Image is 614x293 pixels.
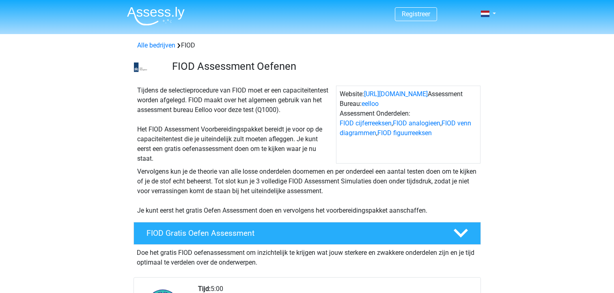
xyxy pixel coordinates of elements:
a: FIOD cijferreeksen [340,119,392,127]
img: Assessly [127,6,185,26]
a: eelloo [362,100,379,108]
div: Vervolgens kun je de theorie van alle losse onderdelen doornemen en per onderdeel een aantal test... [134,167,480,215]
div: Doe het gratis FIOD oefenassessment om inzichtelijk te krijgen wat jouw sterkere en zwakkere onde... [134,245,481,267]
div: FIOD [134,41,480,50]
b: Tijd: [198,285,211,293]
a: Registreer [402,10,430,18]
a: [URL][DOMAIN_NAME] [364,90,428,98]
a: Alle bedrijven [137,41,175,49]
div: Website: Assessment Bureau: Assessment Onderdelen: , , , [336,86,480,164]
a: FIOD analogieen [393,119,440,127]
a: FIOD figuurreeksen [377,129,432,137]
h4: FIOD Gratis Oefen Assessment [146,228,440,238]
a: FIOD Gratis Oefen Assessment [130,222,484,245]
a: FIOD venn diagrammen [340,119,471,137]
h3: FIOD Assessment Oefenen [172,60,474,73]
div: Tijdens de selectieprocedure van FIOD moet er een capaciteitentest worden afgelegd. FIOD maakt ov... [134,86,336,164]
